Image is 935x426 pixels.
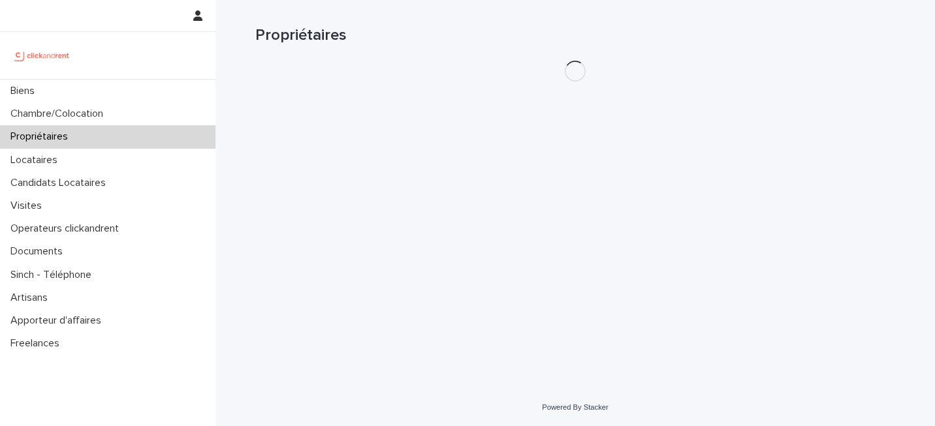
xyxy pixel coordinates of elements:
p: Documents [5,245,73,258]
p: Visites [5,200,52,212]
p: Artisans [5,292,58,304]
p: Propriétaires [5,130,78,143]
p: Apporteur d'affaires [5,314,112,327]
p: Locataires [5,154,68,166]
p: Operateurs clickandrent [5,222,129,235]
p: Sinch - Téléphone [5,269,102,281]
p: Chambre/Colocation [5,108,114,120]
h1: Propriétaires [255,26,895,45]
img: UCB0brd3T0yccxBKYDjQ [10,42,74,68]
a: Powered By Stacker [542,403,608,411]
p: Candidats Locataires [5,177,116,189]
p: Biens [5,85,45,97]
p: Freelances [5,337,70,350]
